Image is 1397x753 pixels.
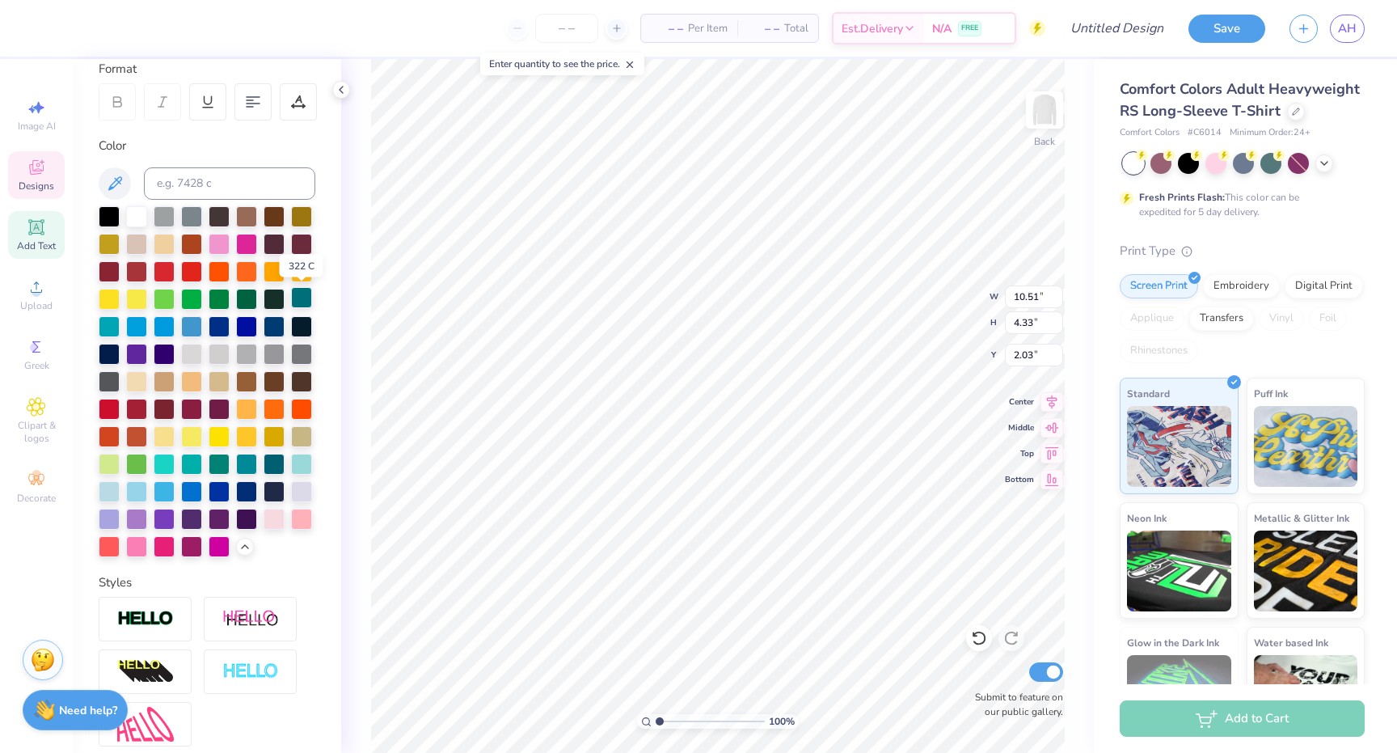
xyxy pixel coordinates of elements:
[1309,307,1347,331] div: Foil
[1254,510,1349,527] span: Metallic & Glitter Ink
[1139,191,1225,204] strong: Fresh Prints Flash:
[1254,385,1288,402] span: Puff Ink
[280,255,323,277] div: 322 C
[1028,94,1061,126] img: Back
[1127,634,1219,651] span: Glow in the Dark Ink
[222,609,279,629] img: Shadow
[59,703,117,718] strong: Need help?
[99,137,315,155] div: Color
[1188,15,1265,43] button: Save
[842,20,903,37] span: Est. Delivery
[1230,126,1310,140] span: Minimum Order: 24 +
[1127,510,1167,527] span: Neon Ink
[222,662,279,681] img: Negative Space
[1127,385,1170,402] span: Standard
[1120,126,1180,140] span: Comfort Colors
[961,23,978,34] span: FREE
[1330,15,1365,43] a: AH
[1188,126,1222,140] span: # C6014
[480,53,644,75] div: Enter quantity to see the price.
[651,20,683,37] span: – –
[1120,242,1365,260] div: Print Type
[1005,422,1034,434] span: Middle
[747,20,779,37] span: – –
[688,20,728,37] span: Per Item
[20,299,53,312] span: Upload
[1203,274,1280,298] div: Embroidery
[1254,531,1358,611] img: Metallic & Glitter Ink
[1005,396,1034,408] span: Center
[1120,274,1198,298] div: Screen Print
[1254,634,1328,651] span: Water based Ink
[8,419,65,445] span: Clipart & logos
[1034,134,1055,149] div: Back
[99,60,317,78] div: Format
[535,14,598,43] input: – –
[1057,12,1176,44] input: Untitled Design
[99,573,315,592] div: Styles
[932,20,952,37] span: N/A
[17,239,56,252] span: Add Text
[769,714,795,729] span: 100 %
[18,120,56,133] span: Image AI
[117,610,174,628] img: Stroke
[966,690,1063,719] label: Submit to feature on our public gallery.
[19,180,54,192] span: Designs
[1120,79,1360,121] span: Comfort Colors Adult Heavyweight RS Long-Sleeve T-Shirt
[24,359,49,372] span: Greek
[1259,307,1304,331] div: Vinyl
[1254,406,1358,487] img: Puff Ink
[1120,339,1198,363] div: Rhinestones
[117,659,174,685] img: 3d Illusion
[117,707,174,742] img: Free Distort
[1338,19,1357,38] span: AH
[144,167,315,200] input: e.g. 7428 c
[1127,655,1231,736] img: Glow in the Dark Ink
[1120,307,1184,331] div: Applique
[1285,274,1363,298] div: Digital Print
[1127,406,1231,487] img: Standard
[1127,531,1231,611] img: Neon Ink
[1189,307,1254,331] div: Transfers
[1254,655,1358,736] img: Water based Ink
[784,20,808,37] span: Total
[1139,190,1338,219] div: This color can be expedited for 5 day delivery.
[1005,474,1034,485] span: Bottom
[1005,448,1034,459] span: Top
[17,492,56,505] span: Decorate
